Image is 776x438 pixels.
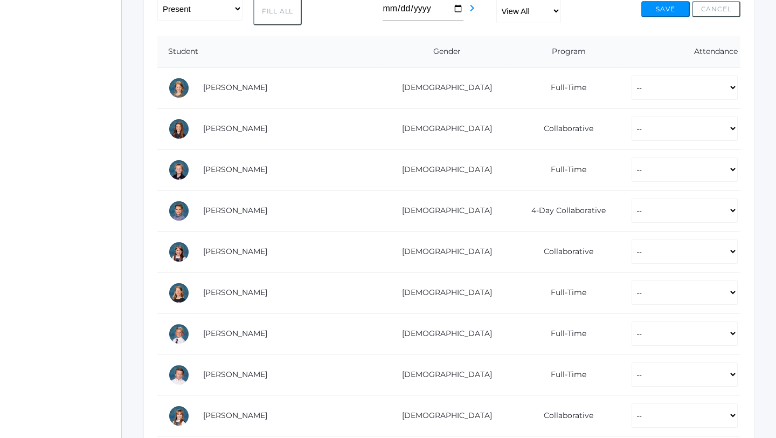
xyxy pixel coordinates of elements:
td: Full-Time [509,313,620,354]
i: chevron_right [466,2,479,15]
td: Full-Time [509,67,620,108]
a: [PERSON_NAME] [203,124,267,133]
td: Full-Time [509,354,620,395]
th: Student [157,36,377,67]
th: Program [509,36,620,67]
a: chevron_right [466,6,479,17]
th: Gender [377,36,509,67]
div: James Bernardi [168,200,190,222]
a: [PERSON_NAME] [203,165,267,174]
a: [PERSON_NAME] [203,410,267,420]
div: Haelyn Bradley [168,282,190,304]
a: [PERSON_NAME] [203,328,267,338]
td: [DEMOGRAPHIC_DATA] [377,67,509,108]
td: Full-Time [509,149,620,190]
a: [PERSON_NAME] [203,83,267,92]
div: Amelia Adams [168,77,190,99]
button: Cancel [692,1,740,17]
a: [PERSON_NAME] [203,247,267,256]
td: Collaborative [509,395,620,436]
div: Brynn Boyer [168,241,190,263]
div: Remy Evans [168,405,190,427]
td: [DEMOGRAPHIC_DATA] [377,149,509,190]
div: Levi Beaty [168,159,190,181]
a: [PERSON_NAME] [203,288,267,297]
td: [DEMOGRAPHIC_DATA] [377,190,509,231]
div: Claire Arnold [168,118,190,140]
th: Attendance [621,36,740,67]
a: [PERSON_NAME] [203,369,267,379]
td: 4-Day Collaborative [509,190,620,231]
td: Full-Time [509,272,620,313]
td: [DEMOGRAPHIC_DATA] [377,313,509,354]
td: Collaborative [509,108,620,149]
td: [DEMOGRAPHIC_DATA] [377,395,509,436]
td: Collaborative [509,231,620,272]
td: [DEMOGRAPHIC_DATA] [377,108,509,149]
td: [DEMOGRAPHIC_DATA] [377,272,509,313]
td: [DEMOGRAPHIC_DATA] [377,354,509,395]
div: Ian Doyle [168,323,190,345]
button: Save [641,1,690,17]
div: Timothy Edlin [168,364,190,386]
td: [DEMOGRAPHIC_DATA] [377,231,509,272]
a: [PERSON_NAME] [203,206,267,215]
